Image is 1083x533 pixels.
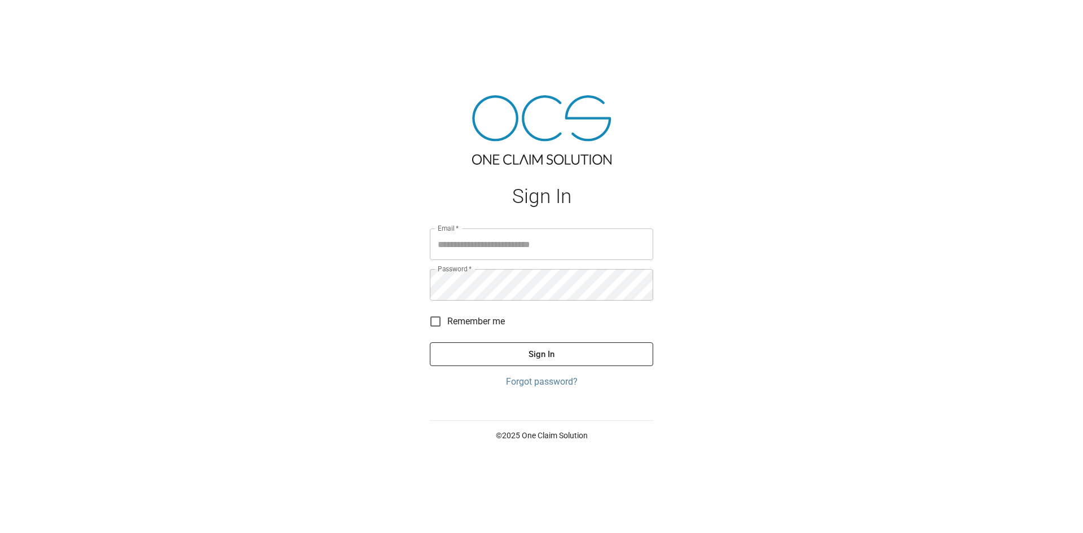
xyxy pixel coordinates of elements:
label: Email [438,223,459,233]
a: Forgot password? [430,375,653,389]
label: Password [438,264,472,274]
img: ocs-logo-white-transparent.png [14,7,59,29]
p: © 2025 One Claim Solution [430,430,653,441]
img: ocs-logo-tra.png [472,95,611,165]
h1: Sign In [430,185,653,208]
span: Remember me [447,315,505,328]
button: Sign In [430,342,653,366]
